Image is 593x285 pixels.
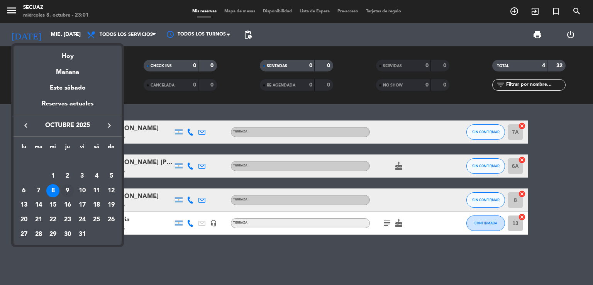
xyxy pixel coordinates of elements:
div: Este sábado [14,77,122,99]
td: 20 de octubre de 2025 [17,212,31,227]
td: 13 de octubre de 2025 [17,198,31,212]
td: 30 de octubre de 2025 [60,227,75,242]
td: 9 de octubre de 2025 [60,183,75,198]
div: 30 [61,228,74,241]
th: domingo [104,142,119,154]
td: 7 de octubre de 2025 [31,183,46,198]
td: 16 de octubre de 2025 [60,198,75,212]
div: 28 [32,228,45,241]
td: 22 de octubre de 2025 [46,212,60,227]
td: 27 de octubre de 2025 [17,227,31,242]
td: 21 de octubre de 2025 [31,212,46,227]
td: 3 de octubre de 2025 [75,169,90,183]
div: 31 [76,228,89,241]
th: jueves [60,142,75,154]
th: martes [31,142,46,154]
div: 21 [32,213,45,226]
div: 1 [46,170,59,183]
td: 2 de octubre de 2025 [60,169,75,183]
div: 8 [46,184,59,197]
td: 5 de octubre de 2025 [104,169,119,183]
td: 24 de octubre de 2025 [75,212,90,227]
button: keyboard_arrow_left [19,120,33,131]
td: 28 de octubre de 2025 [31,227,46,242]
td: OCT. [17,154,119,169]
td: 12 de octubre de 2025 [104,183,119,198]
div: 14 [32,198,45,212]
td: 31 de octubre de 2025 [75,227,90,242]
td: 26 de octubre de 2025 [104,212,119,227]
td: 25 de octubre de 2025 [90,212,104,227]
td: 6 de octubre de 2025 [17,183,31,198]
div: 17 [76,198,89,212]
td: 18 de octubre de 2025 [90,198,104,212]
th: sábado [90,142,104,154]
div: 2 [61,170,74,183]
div: 23 [61,213,74,226]
div: 11 [90,184,103,197]
td: 4 de octubre de 2025 [90,169,104,183]
i: keyboard_arrow_right [105,121,114,130]
div: 9 [61,184,74,197]
i: keyboard_arrow_left [21,121,30,130]
td: 1 de octubre de 2025 [46,169,60,183]
div: 26 [105,213,118,226]
div: 29 [46,228,59,241]
div: Mañana [14,61,122,77]
td: 29 de octubre de 2025 [46,227,60,242]
div: 24 [76,213,89,226]
div: 3 [76,170,89,183]
div: 5 [105,170,118,183]
div: 18 [90,198,103,212]
div: Hoy [14,46,122,61]
div: 7 [32,184,45,197]
th: lunes [17,142,31,154]
div: Reservas actuales [14,99,122,115]
td: 15 de octubre de 2025 [46,198,60,212]
td: 14 de octubre de 2025 [31,198,46,212]
td: 17 de octubre de 2025 [75,198,90,212]
div: 13 [17,198,30,212]
td: 19 de octubre de 2025 [104,198,119,212]
div: 6 [17,184,30,197]
div: 10 [76,184,89,197]
div: 19 [105,198,118,212]
td: 8 de octubre de 2025 [46,183,60,198]
div: 25 [90,213,103,226]
th: miércoles [46,142,60,154]
div: 15 [46,198,59,212]
td: 11 de octubre de 2025 [90,183,104,198]
td: 23 de octubre de 2025 [60,212,75,227]
button: keyboard_arrow_right [102,120,116,131]
th: viernes [75,142,90,154]
div: 12 [105,184,118,197]
span: octubre 2025 [33,120,102,131]
div: 22 [46,213,59,226]
div: 20 [17,213,30,226]
div: 16 [61,198,74,212]
td: 10 de octubre de 2025 [75,183,90,198]
div: 4 [90,170,103,183]
div: 27 [17,228,30,241]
